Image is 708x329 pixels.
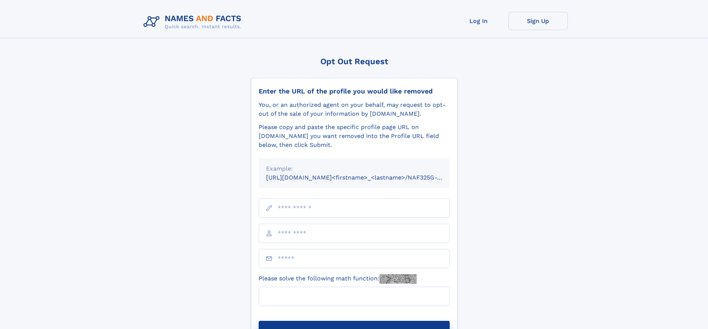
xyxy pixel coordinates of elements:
[508,12,568,30] a: Sign Up
[266,164,442,173] div: Example:
[449,12,508,30] a: Log In
[140,12,248,32] img: Logo Names and Facts
[259,101,450,118] div: You, or an authorized agent on your behalf, may request to opt-out of the sale of your informatio...
[251,57,458,66] div: Opt Out Request
[259,274,417,284] label: Please solve the following math function:
[259,123,450,149] div: Please copy and paste the specific profile page URL on [DOMAIN_NAME] you want removed into the Pr...
[266,174,464,181] small: [URL][DOMAIN_NAME]<firstname>_<lastname>/NAF325G-xxxxxxxx
[259,87,450,95] div: Enter the URL of the profile you would like removed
